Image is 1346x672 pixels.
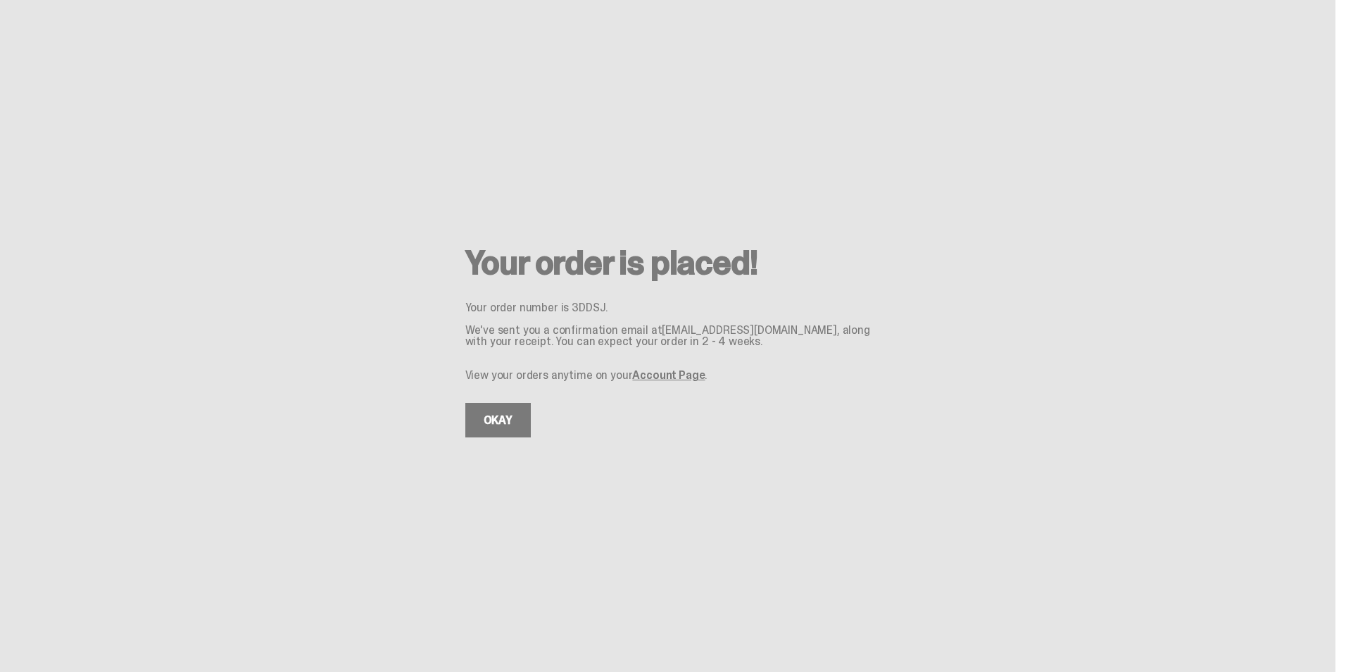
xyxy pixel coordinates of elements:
p: We've sent you a confirmation email at [EMAIL_ADDRESS][DOMAIN_NAME] , along with your receipt. Yo... [465,325,871,347]
a: Account Page [632,368,705,382]
h2: Your order is placed! [465,246,871,280]
p: Your order number is 3DDSJ. [465,302,871,313]
a: OKAY [465,403,531,437]
p: View your orders anytime on your . [465,370,871,381]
